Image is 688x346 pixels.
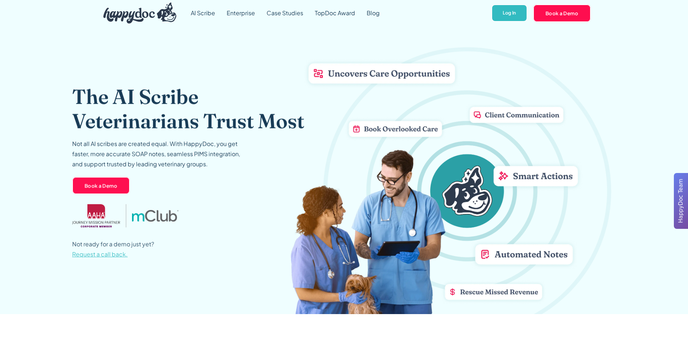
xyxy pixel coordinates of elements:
[72,85,317,133] h1: The AI Scribe Veterinarians Trust Most
[98,1,177,25] a: home
[103,3,177,24] img: HappyDoc Logo: A happy dog with his ear up, listening.
[491,4,527,22] a: Log In
[72,139,246,169] p: Not all AI scribes are created equal. With HappyDoc, you get faster, more accurate SOAP notes, se...
[72,239,154,259] p: Not ready for a demo just yet?
[132,210,178,222] img: mclub logo
[72,177,130,194] a: Book a Demo
[533,4,591,22] a: Book a Demo
[72,250,128,258] span: Request a call back.
[72,204,120,227] img: AAHA Advantage logo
